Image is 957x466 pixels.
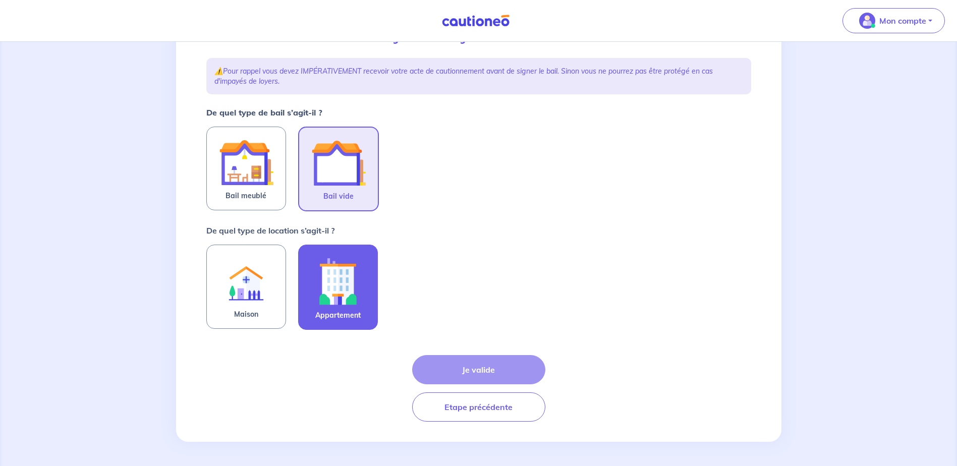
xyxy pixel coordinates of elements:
p: Mon compte [879,15,926,27]
p: De quel type de location s’agit-il ? [206,224,334,237]
img: illu_furnished_lease.svg [219,135,273,190]
button: illu_account_valid_menu.svgMon compte [842,8,945,33]
span: Bail vide [323,190,354,202]
img: illu_account_valid_menu.svg [859,13,875,29]
span: Appartement [315,309,361,321]
img: Cautioneo [438,15,514,27]
img: illu_rent.svg [219,253,273,308]
span: Bail meublé [226,190,266,202]
button: Etape précédente [412,392,545,422]
em: Pour rappel vous devez IMPÉRATIVEMENT recevoir votre acte de cautionnement avant de signer le bai... [214,67,713,86]
p: ⚠️ [214,66,743,86]
span: Maison [234,308,258,320]
img: illu_empty_lease.svg [311,136,366,190]
strong: De quel type de bail s’agit-il ? [206,107,322,118]
img: illu_apartment.svg [311,253,365,309]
